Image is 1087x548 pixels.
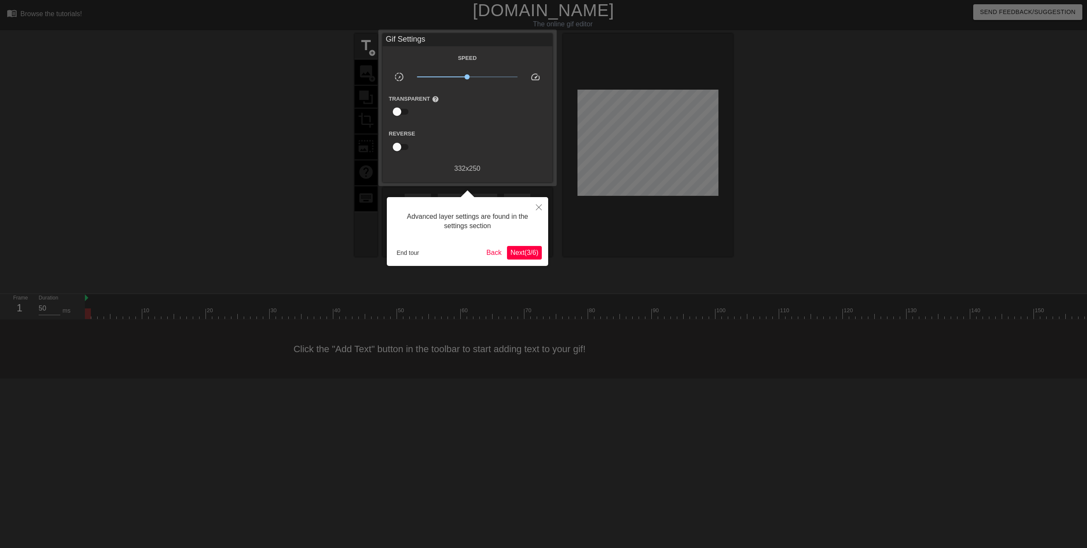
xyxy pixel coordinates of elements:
[483,246,505,260] button: Back
[393,203,542,240] div: Advanced layer settings are found in the settings section
[393,246,422,259] button: End tour
[507,246,542,260] button: Next
[510,249,538,256] span: Next ( 3 / 6 )
[529,197,548,217] button: Close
